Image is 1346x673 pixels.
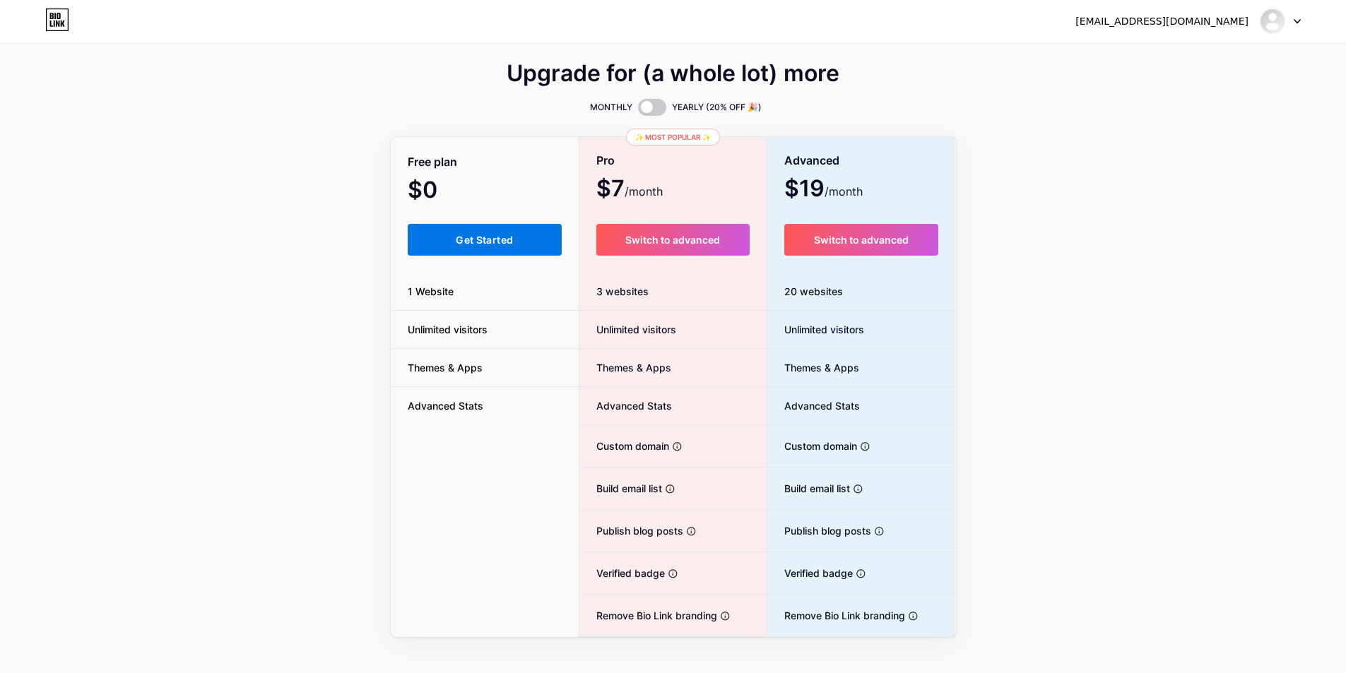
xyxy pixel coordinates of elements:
[767,273,956,311] div: 20 websites
[784,148,839,173] span: Advanced
[767,398,860,413] span: Advanced Stats
[391,284,471,299] span: 1 Website
[596,224,750,256] button: Switch to advanced
[825,183,863,200] span: /month
[767,523,871,538] span: Publish blog posts
[391,398,500,413] span: Advanced Stats
[625,234,720,246] span: Switch to advanced
[408,181,476,201] span: $0
[814,234,909,246] span: Switch to advanced
[579,523,683,538] span: Publish blog posts
[767,360,859,375] span: Themes & Apps
[391,322,504,337] span: Unlimited visitors
[408,150,457,174] span: Free plan
[767,439,857,453] span: Custom domain
[1259,8,1286,35] img: daviddbrooks
[672,100,762,114] span: YEARLY (20% OFF 🎉)
[456,234,513,246] span: Get Started
[579,608,717,623] span: Remove Bio Link branding
[507,65,839,82] span: Upgrade for (a whole lot) more
[579,398,672,413] span: Advanced Stats
[579,322,676,337] span: Unlimited visitors
[767,481,850,496] span: Build email list
[579,360,671,375] span: Themes & Apps
[767,322,864,337] span: Unlimited visitors
[579,481,662,496] span: Build email list
[596,180,663,200] span: $7
[579,439,669,453] span: Custom domain
[391,360,500,375] span: Themes & Apps
[579,273,767,311] div: 3 websites
[784,224,939,256] button: Switch to advanced
[1075,14,1248,29] div: [EMAIL_ADDRESS][DOMAIN_NAME]
[596,148,615,173] span: Pro
[579,566,665,580] span: Verified badge
[408,224,562,256] button: Get Started
[590,100,632,114] span: MONTHLY
[626,129,720,145] div: ✨ Most popular ✨
[767,608,905,623] span: Remove Bio Link branding
[625,183,663,200] span: /month
[767,566,853,580] span: Verified badge
[784,180,863,200] span: $19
